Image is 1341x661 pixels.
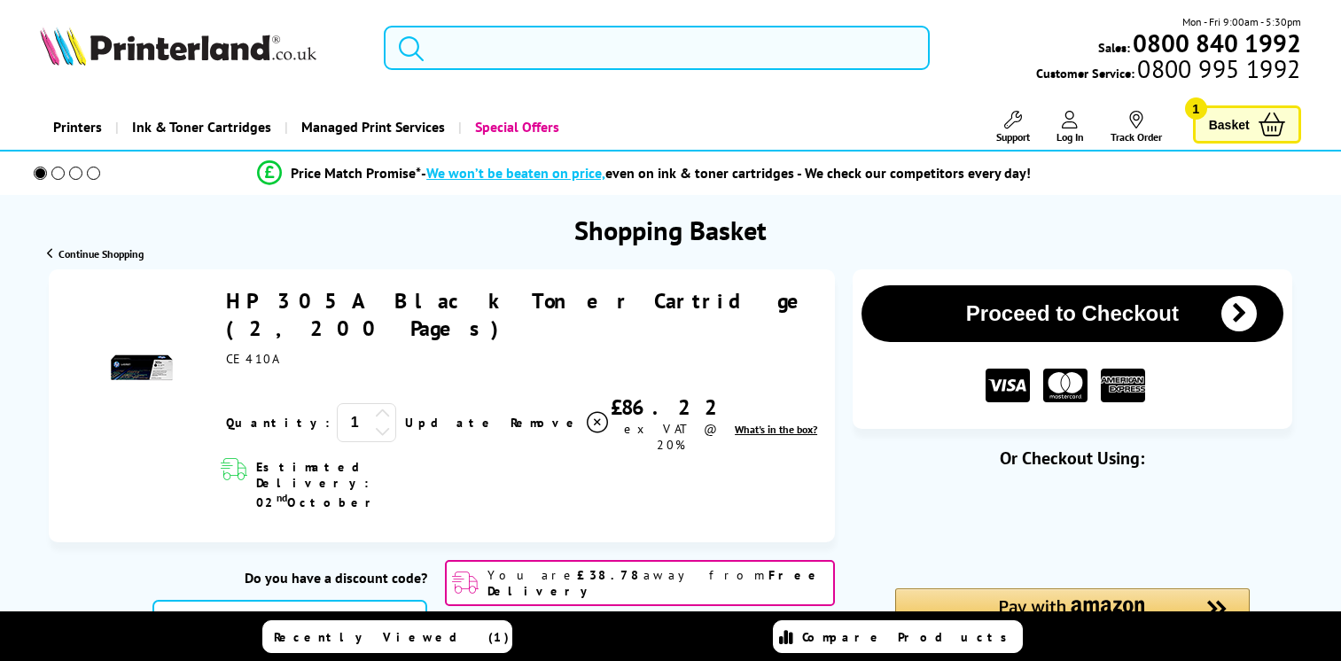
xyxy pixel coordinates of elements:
[226,287,817,342] a: HP 305A Black Toner Cartridge (2,200 Pages)
[426,164,605,182] span: We won’t be beaten on price,
[487,567,823,599] b: Free Delivery
[895,588,1250,650] div: Amazon Pay - Use your Amazon account
[226,415,330,431] span: Quantity:
[405,415,496,431] a: Update
[226,351,278,367] span: CE410A
[487,567,828,599] span: You are away from
[1185,97,1207,120] span: 1
[511,415,581,431] span: Remove
[1056,130,1084,144] span: Log In
[735,423,817,436] span: What's in the box?
[1130,35,1301,51] a: 0800 840 1992
[40,27,316,66] img: Printerland Logo
[1209,113,1250,136] span: Basket
[1193,105,1301,144] a: Basket 1
[1056,111,1084,144] a: Log In
[624,421,717,453] span: ex VAT @ 20%
[274,629,510,645] span: Recently Viewed (1)
[256,459,462,510] span: Estimated Delivery: 02 October
[1098,39,1130,56] span: Sales:
[853,447,1292,470] div: Or Checkout Using:
[152,569,427,587] div: Do you have a discount code?
[277,491,287,504] sup: nd
[1133,27,1301,59] b: 0800 840 1992
[1036,60,1300,82] span: Customer Service:
[511,409,611,436] a: Delete item from your basket
[574,213,767,247] h1: Shopping Basket
[262,620,512,653] a: Recently Viewed (1)
[291,164,421,182] span: Price Match Promise*
[40,105,115,150] a: Printers
[1101,369,1145,403] img: American Express
[802,629,1017,645] span: Compare Products
[115,105,285,150] a: Ink & Toner Cartridges
[996,111,1030,144] a: Support
[111,337,173,399] img: HP 305A Black Toner Cartridge (2,200 Pages)
[47,247,144,261] a: Continue Shopping
[1182,13,1301,30] span: Mon - Fri 9:00am - 5:30pm
[1043,369,1088,403] img: MASTER CARD
[611,393,731,421] div: £86.22
[895,498,1250,538] iframe: PayPal
[9,158,1279,189] li: modal_Promise
[132,105,271,150] span: Ink & Toner Cartridges
[862,285,1283,342] button: Proceed to Checkout
[285,105,458,150] a: Managed Print Services
[986,369,1030,403] img: VISA
[1134,60,1300,77] span: 0800 995 1992
[735,423,817,436] a: lnk_inthebox
[996,130,1030,144] span: Support
[458,105,573,150] a: Special Offers
[577,567,643,583] b: £38.78
[40,27,362,69] a: Printerland Logo
[58,247,144,261] span: Continue Shopping
[1111,111,1162,144] a: Track Order
[421,164,1031,182] div: - even on ink & toner cartridges - We check our competitors every day!
[152,600,427,648] input: Enter Discount Code...
[773,620,1023,653] a: Compare Products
